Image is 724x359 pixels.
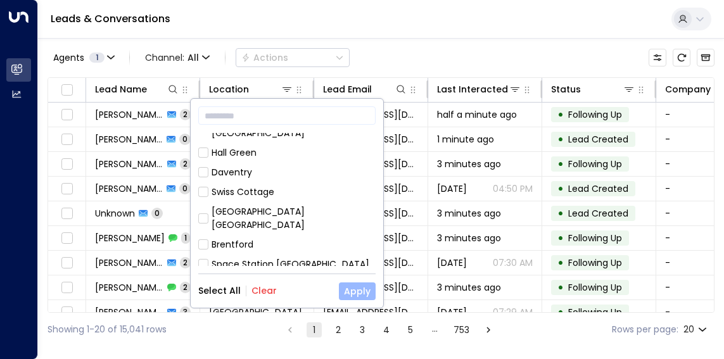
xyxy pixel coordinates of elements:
div: 20 [683,320,709,339]
span: Cavan Keaney [95,108,163,121]
button: Go to page 3 [355,322,370,337]
span: Following Up [568,232,622,244]
p: 07:29 AM [493,306,533,318]
span: Becca Barratt [95,232,165,244]
div: • [557,153,564,175]
div: • [557,277,564,298]
div: • [557,301,564,323]
div: Swiss Cottage [212,186,274,199]
div: • [557,104,564,125]
div: Showing 1-20 of 15,041 rows [48,323,167,336]
span: Agents [53,53,84,62]
div: Status [551,82,581,97]
span: 3 minutes ago [437,281,501,294]
span: Oct 06, 2025 [437,306,467,318]
span: Following Up [568,256,622,269]
span: Toggle select row [59,132,75,148]
span: Following Up [568,158,622,170]
span: 0 [151,208,163,218]
button: Go to next page [481,322,496,337]
div: … [427,322,442,337]
span: 3 [180,306,191,317]
button: Go to page 753 [451,322,472,337]
button: Agents1 [48,49,119,66]
div: Daventry [198,166,376,179]
div: Last Interacted [437,82,508,97]
span: Toggle select row [59,280,75,296]
span: Toggle select all [59,82,75,98]
div: • [557,227,564,249]
span: 1 minute ago [437,133,494,146]
div: • [557,203,564,224]
div: Brentford [212,238,253,251]
div: Lead Name [95,82,147,97]
div: • [557,252,564,274]
span: 2 [180,158,191,169]
button: Actions [236,48,350,67]
span: Toggle select row [59,181,75,197]
div: [GEOGRAPHIC_DATA] [GEOGRAPHIC_DATA] [212,205,376,232]
span: Oct 06, 2025 [437,182,467,195]
span: 0 [179,183,191,194]
a: Leads & Conversations [51,11,170,26]
span: Monica Hollis [95,158,163,170]
span: 3 minutes ago [437,207,501,220]
p: 04:50 PM [493,182,533,195]
span: Toggle select row [59,230,75,246]
span: Toggle select row [59,107,75,123]
span: roheel_haider@hotmail.com [323,306,419,318]
span: Becca Barratt [95,256,163,269]
button: Channel:All [140,49,215,66]
span: Space Station Hall Green [209,306,302,318]
div: Location [209,82,249,97]
span: Lead Created [568,133,628,146]
span: 3 minutes ago [437,232,501,244]
button: Go to page 4 [379,322,394,337]
span: Lead Created [568,207,628,220]
span: Toggle select row [59,156,75,172]
nav: pagination navigation [282,322,497,337]
div: • [557,129,564,150]
span: Monica Hollis [95,182,163,195]
button: Clear [251,286,277,296]
span: 2 [180,257,191,268]
button: Go to page 2 [331,322,346,337]
p: 07:30 AM [493,256,533,269]
div: Lead Name [95,82,179,97]
div: Status [551,82,635,97]
div: Lead Email [323,82,372,97]
span: Toggle select row [59,305,75,320]
div: Space Station [GEOGRAPHIC_DATA] [212,258,369,271]
div: Location [209,82,293,97]
button: page 1 [307,322,322,337]
span: Unknown [95,207,135,220]
button: Apply [339,282,376,300]
span: All [187,53,199,63]
button: Customize [649,49,666,66]
button: Select All [198,286,241,296]
div: Daventry [212,166,252,179]
span: half a minute ago [437,108,517,121]
span: Toggle select row [59,206,75,222]
div: • [557,178,564,199]
span: Bryan Mills [95,133,163,146]
div: Brentford [198,238,376,251]
div: Lead Email [323,82,407,97]
span: Lead Created [568,182,628,195]
div: Space Station [GEOGRAPHIC_DATA] [198,258,376,271]
span: Following Up [568,281,622,294]
span: Roheel Haider [95,281,163,294]
div: Last Interacted [437,82,521,97]
span: 3 minutes ago [437,158,501,170]
span: Channel: [140,49,215,66]
span: Following Up [568,108,622,121]
div: Button group with a nested menu [236,48,350,67]
div: Swiss Cottage [198,186,376,199]
button: Go to page 5 [403,322,418,337]
span: Following Up [568,306,622,318]
span: Refresh [673,49,690,66]
label: Rows per page: [612,323,678,336]
span: Toggle select row [59,255,75,271]
div: Hall Green [212,146,257,160]
div: Hall Green [198,146,376,160]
